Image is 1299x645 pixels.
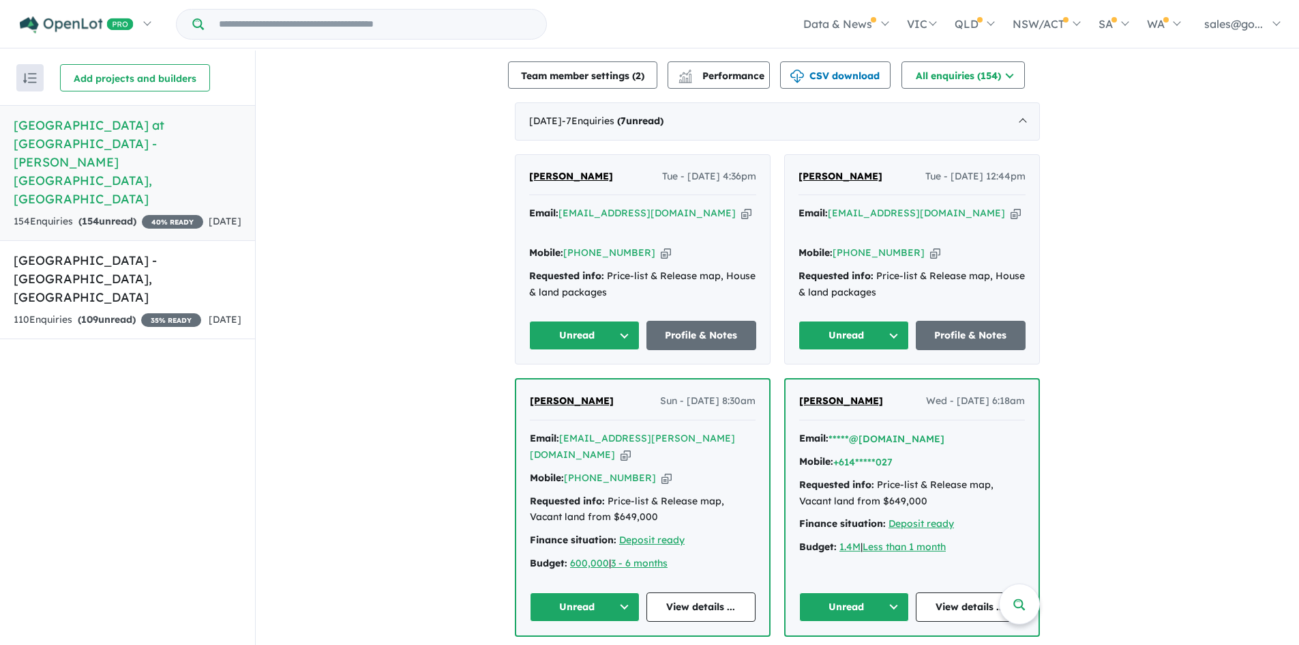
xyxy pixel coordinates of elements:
[60,64,210,91] button: Add projects and builders
[839,541,861,553] a: 1.4M
[20,16,134,33] img: Openlot PRO Logo White
[661,246,671,260] button: Copy
[562,115,663,127] span: - 7 Enquir ies
[529,169,613,185] a: [PERSON_NAME]
[799,539,1025,556] div: |
[529,170,613,182] span: [PERSON_NAME]
[621,448,631,462] button: Copy
[14,312,201,328] div: 110 Enquir ies
[799,432,828,444] strong: Email:
[930,246,940,260] button: Copy
[529,207,558,219] strong: Email:
[23,73,37,83] img: sort.svg
[529,321,640,350] button: Unread
[530,472,564,484] strong: Mobile:
[741,206,751,220] button: Copy
[14,251,241,306] h5: [GEOGRAPHIC_DATA] - [GEOGRAPHIC_DATA] , [GEOGRAPHIC_DATA]
[925,169,1026,185] span: Tue - [DATE] 12:44pm
[530,495,605,507] strong: Requested info:
[621,115,626,127] span: 7
[799,395,883,407] span: [PERSON_NAME]
[530,557,567,569] strong: Budget:
[679,70,691,77] img: line-chart.svg
[515,102,1040,141] div: [DATE]
[570,557,609,569] a: 600,000
[681,70,764,82] span: Performance
[619,534,685,546] a: Deposit ready
[798,170,882,182] span: [PERSON_NAME]
[81,313,98,326] span: 109
[617,115,663,127] strong: ( unread)
[646,321,757,350] a: Profile & Notes
[1204,17,1263,31] span: sales@go...
[926,393,1025,410] span: Wed - [DATE] 6:18am
[530,592,640,622] button: Unread
[209,215,241,227] span: [DATE]
[611,557,668,569] a: 3 - 6 months
[661,471,672,485] button: Copy
[508,61,657,89] button: Team member settings (2)
[798,207,828,219] strong: Email:
[833,246,925,259] a: [PHONE_NUMBER]
[828,207,1005,219] a: [EMAIL_ADDRESS][DOMAIN_NAME]
[14,116,241,208] h5: [GEOGRAPHIC_DATA] at [GEOGRAPHIC_DATA] - [PERSON_NAME][GEOGRAPHIC_DATA] , [GEOGRAPHIC_DATA]
[636,70,641,82] span: 2
[799,541,837,553] strong: Budget:
[530,432,559,444] strong: Email:
[530,556,756,572] div: |
[78,215,136,227] strong: ( unread)
[530,393,614,410] a: [PERSON_NAME]
[799,517,886,530] strong: Finance situation:
[529,268,756,301] div: Price-list & Release map, House & land packages
[530,432,735,461] a: [EMAIL_ADDRESS][PERSON_NAME][DOMAIN_NAME]
[798,321,909,350] button: Unread
[798,246,833,259] strong: Mobile:
[563,246,655,259] a: [PHONE_NUMBER]
[901,61,1025,89] button: All enquiries (154)
[799,477,1025,510] div: Price-list & Release map, Vacant land from $649,000
[78,313,136,326] strong: ( unread)
[889,517,954,530] a: Deposit ready
[790,70,804,83] img: download icon
[916,321,1026,350] a: Profile & Notes
[662,169,756,185] span: Tue - [DATE] 4:36pm
[668,61,770,89] button: Performance
[82,215,99,227] span: 154
[799,393,883,410] a: [PERSON_NAME]
[863,541,946,553] a: Less than 1 month
[141,313,201,327] span: 35 % READY
[1011,206,1021,220] button: Copy
[799,478,874,491] strong: Requested info:
[798,169,882,185] a: [PERSON_NAME]
[799,455,833,468] strong: Mobile:
[142,215,203,229] span: 40 % READY
[678,74,692,83] img: bar-chart.svg
[564,472,656,484] a: [PHONE_NUMBER]
[14,214,203,230] div: 154 Enquir ies
[780,61,891,89] button: CSV download
[798,270,874,282] strong: Requested info:
[660,393,756,410] span: Sun - [DATE] 8:30am
[530,395,614,407] span: [PERSON_NAME]
[646,592,756,622] a: View details ...
[530,534,616,546] strong: Finance situation:
[209,313,241,326] span: [DATE]
[799,592,909,622] button: Unread
[798,268,1026,301] div: Price-list & Release map, House & land packages
[529,246,563,259] strong: Mobile:
[207,10,543,39] input: Try estate name, suburb, builder or developer
[529,270,604,282] strong: Requested info:
[916,592,1026,622] a: View details ...
[530,493,756,526] div: Price-list & Release map, Vacant land from $649,000
[558,207,736,219] a: [EMAIL_ADDRESS][DOMAIN_NAME]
